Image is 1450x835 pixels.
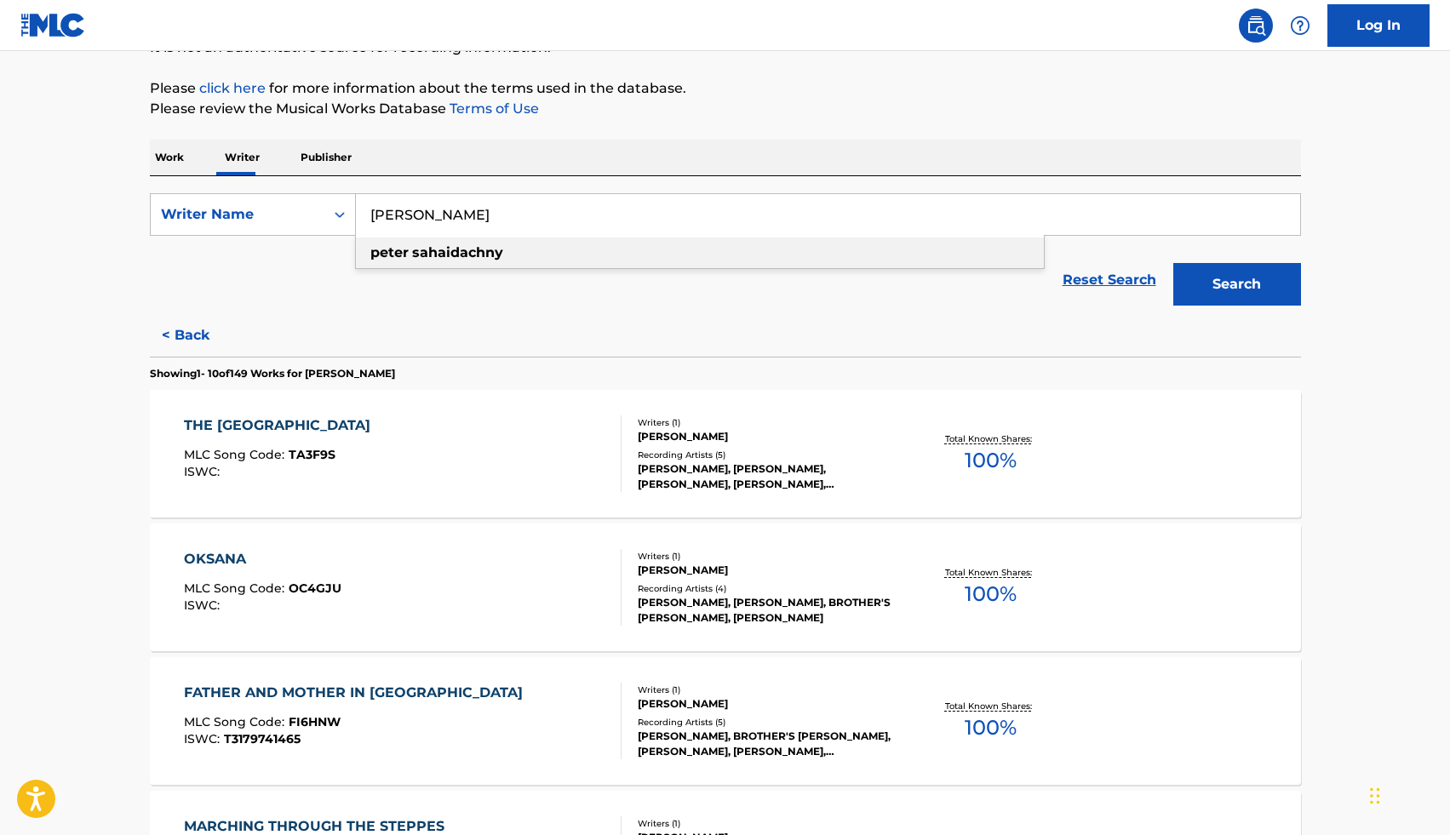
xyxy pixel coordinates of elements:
[638,563,895,578] div: [PERSON_NAME]
[150,657,1301,785] a: FATHER AND MOTHER IN [GEOGRAPHIC_DATA]MLC Song Code:FI6HNWISWC:T3179741465Writers (1)[PERSON_NAME...
[965,579,1017,609] span: 100 %
[638,582,895,595] div: Recording Artists ( 4 )
[370,244,409,260] strong: peter
[638,416,895,429] div: Writers ( 1 )
[945,432,1036,445] p: Total Known Shares:
[150,523,1301,651] a: OKSANAMLC Song Code:OC4GJUISWC:Writers (1)[PERSON_NAME]Recording Artists (4)[PERSON_NAME], [PERSO...
[150,99,1301,119] p: Please review the Musical Works Database
[20,13,86,37] img: MLC Logo
[1173,263,1301,306] button: Search
[638,729,895,759] div: [PERSON_NAME], BROTHER'S [PERSON_NAME], [PERSON_NAME], [PERSON_NAME], [PERSON_NAME]
[289,447,335,462] span: TA3F9S
[446,100,539,117] a: Terms of Use
[289,714,341,729] span: FI6HNW
[161,204,314,225] div: Writer Name
[638,461,895,492] div: [PERSON_NAME], [PERSON_NAME], [PERSON_NAME], [PERSON_NAME], [PERSON_NAME]
[1290,15,1310,36] img: help
[638,716,895,729] div: Recording Artists ( 5 )
[1327,4,1430,47] a: Log In
[150,366,395,381] p: Showing 1 - 10 of 149 Works for [PERSON_NAME]
[224,731,301,746] span: T3179741465
[412,244,503,260] strong: sahaidachny
[289,580,341,596] span: OC4GJU
[638,595,895,626] div: [PERSON_NAME], [PERSON_NAME], BROTHER'S [PERSON_NAME], [PERSON_NAME]
[1239,9,1273,43] a: Public Search
[638,449,895,461] div: Recording Artists ( 5 )
[638,696,895,712] div: [PERSON_NAME]
[184,464,224,479] span: ISWC :
[150,314,252,357] button: < Back
[150,390,1301,518] a: THE [GEOGRAPHIC_DATA]MLC Song Code:TA3F9SISWC:Writers (1)[PERSON_NAME]Recording Artists (5)[PERSO...
[184,714,289,729] span: MLC Song Code :
[1054,261,1165,299] a: Reset Search
[638,550,895,563] div: Writers ( 1 )
[184,598,224,613] span: ISWC :
[184,683,531,703] div: FATHER AND MOTHER IN [GEOGRAPHIC_DATA]
[220,140,265,175] p: Writer
[638,429,895,444] div: [PERSON_NAME]
[1370,770,1380,821] div: Drag
[1246,15,1266,36] img: search
[184,731,224,746] span: ISWC :
[150,78,1301,99] p: Please for more information about the terms used in the database.
[184,580,289,596] span: MLC Song Code :
[1365,753,1450,835] iframe: Chat Widget
[199,80,266,96] a: click here
[1283,9,1317,43] div: Help
[945,700,1036,712] p: Total Known Shares:
[184,447,289,462] span: MLC Song Code :
[184,415,379,436] div: THE [GEOGRAPHIC_DATA]
[295,140,357,175] p: Publisher
[638,683,895,696] div: Writers ( 1 )
[965,445,1017,476] span: 100 %
[150,193,1301,314] form: Search Form
[150,140,189,175] p: Work
[965,712,1017,743] span: 100 %
[638,817,895,830] div: Writers ( 1 )
[945,566,1036,579] p: Total Known Shares:
[184,549,341,569] div: OKSANA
